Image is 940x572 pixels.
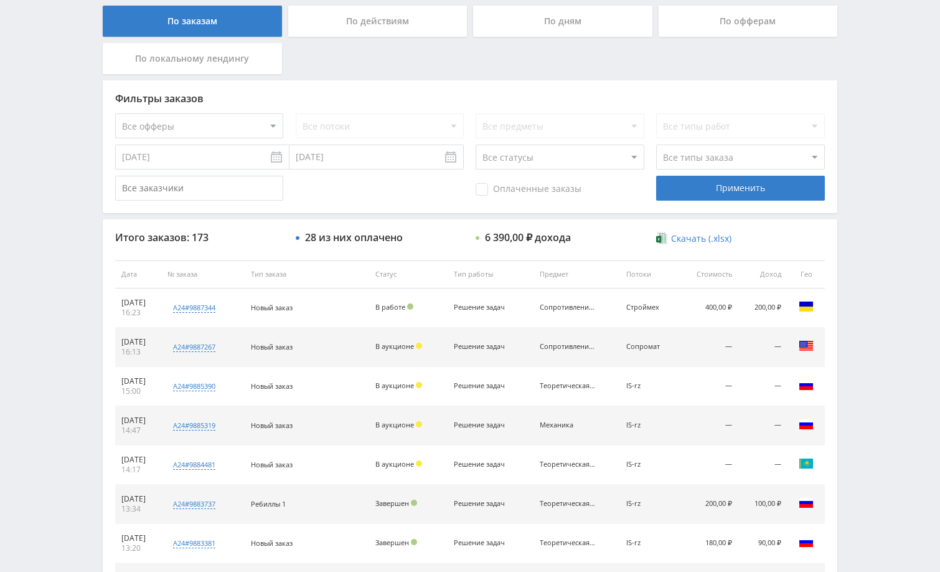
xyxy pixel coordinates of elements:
[173,381,215,391] div: a24#9885390
[121,533,155,543] div: [DATE]
[121,543,155,553] div: 13:20
[656,232,731,245] a: Скачать (.xlsx)
[678,446,738,485] td: —
[738,406,787,446] td: —
[103,6,282,37] div: По заказам
[448,260,533,288] th: Тип работы
[115,176,283,201] input: Все заказчики
[454,460,510,469] div: Решение задач
[738,446,787,485] td: —
[173,460,215,470] div: a24#9884481
[656,176,824,201] div: Применить
[678,367,738,406] td: —
[375,538,409,547] span: Завершен
[173,538,215,548] div: a24#9883381
[626,500,672,508] div: IS-rz
[416,460,422,467] span: Холд
[407,303,413,310] span: Подтвержден
[173,342,215,352] div: a24#9887267
[454,421,510,429] div: Решение задач
[305,232,403,243] div: 28 из них оплачено
[476,183,581,196] span: Оплаченные заказы
[121,504,155,514] div: 13:34
[245,260,369,288] th: Тип заказа
[799,378,814,393] img: rus.png
[375,302,405,312] span: В работе
[251,421,293,430] span: Новый заказ
[173,303,215,313] div: a24#9887344
[799,299,814,314] img: ukr.png
[416,421,422,427] span: Холд
[375,341,414,351] span: В аукционе
[251,499,286,508] span: Ребиллы 1
[678,328,738,367] td: —
[485,232,571,243] div: 6 390,00 ₽ дохода
[738,485,787,524] td: 100,00 ₽
[738,288,787,328] td: 200,00 ₽
[251,303,293,312] span: Новый заказ
[540,460,596,469] div: Теоретическая механика
[454,343,510,351] div: Решение задач
[540,343,596,351] div: Сопротивление материалов
[121,298,155,308] div: [DATE]
[416,343,422,349] span: Холд
[540,421,596,429] div: Механика
[173,421,215,431] div: a24#9885319
[416,382,422,388] span: Холд
[540,382,596,390] div: Теоретическая механика
[411,500,417,506] span: Подтвержден
[121,376,155,386] div: [DATE]
[799,338,814,353] img: usa.png
[540,303,596,312] div: Сопротивление материалов
[678,260,738,288] th: Стоимость
[369,260,448,288] th: Статус
[251,381,293,391] span: Новый заказ
[121,426,155,436] div: 14:47
[411,539,417,545] span: Подтвержден
[454,539,510,547] div: Решение задач
[375,459,414,469] span: В аукционе
[678,288,738,328] td: 400,00 ₽
[738,524,787,563] td: 90,00 ₽
[540,539,596,547] div: Теоретическая механика
[251,342,293,351] span: Новый заказ
[678,406,738,446] td: —
[454,500,510,508] div: Решение задач
[626,343,672,351] div: Сопромат
[738,260,787,288] th: Доход
[121,337,155,347] div: [DATE]
[678,524,738,563] td: 180,00 ₽
[115,260,161,288] th: Дата
[288,6,468,37] div: По действиям
[540,500,596,508] div: Теоретическая механика
[626,303,672,312] div: Строймех
[375,381,414,390] span: В аукционе
[626,539,672,547] div: IS-rz
[115,93,825,104] div: Фильтры заказов
[787,260,825,288] th: Гео
[626,382,672,390] div: IS-rz
[620,260,678,288] th: Потоки
[251,460,293,469] span: Новый заказ
[173,499,215,509] div: a24#9883737
[533,260,619,288] th: Предмет
[799,495,814,510] img: rus.png
[375,420,414,429] span: В аукционе
[738,367,787,406] td: —
[375,498,409,508] span: Завершен
[251,538,293,548] span: Новый заказ
[161,260,244,288] th: № заказа
[121,416,155,426] div: [DATE]
[659,6,838,37] div: По офферам
[473,6,652,37] div: По дням
[121,465,155,475] div: 14:17
[799,456,814,471] img: kaz.png
[121,455,155,465] div: [DATE]
[103,43,282,74] div: По локальному лендингу
[121,494,155,504] div: [DATE]
[121,347,155,357] div: 16:13
[626,460,672,469] div: IS-rz
[626,421,672,429] div: IS-rz
[656,232,667,244] img: xlsx
[678,485,738,524] td: 200,00 ₽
